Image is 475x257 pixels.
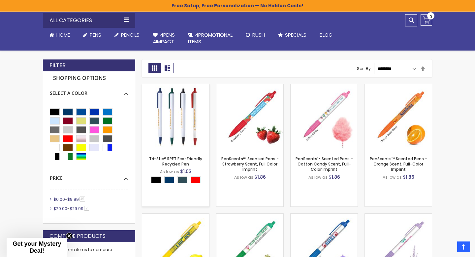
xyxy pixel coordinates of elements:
strong: Shopping Options [50,71,128,86]
span: 45 [79,197,85,202]
img: Tri-Stic® RPET Eco-Friendly Recycled Pen [142,84,209,151]
div: Select A Color [50,85,128,96]
div: Navy Blue [164,176,174,183]
a: Pens [77,28,108,42]
div: All Categories [43,13,135,28]
div: Red [191,176,201,183]
a: Tri-Stic® RPET Eco-Friendly Recycled Pen [142,84,209,90]
div: Black [151,176,161,183]
a: 4Pens4impact [146,28,181,49]
a: PenScents™ Scented Pens - Orange Scent, Full-Color Imprint [370,156,427,172]
span: Specials [285,31,306,38]
a: Blog [313,28,339,42]
a: $20.00-$29.992 [52,206,91,211]
a: PenScents™ Scented Pens - Cotton Candy Scent, Full-Color Imprint [291,84,358,90]
span: Home [56,31,70,38]
span: $0.00 [53,197,65,202]
a: PenScents™ Scented Pens - Buttercream Scent, Full-Color Imprint [291,213,358,219]
a: Tri-Stic® RPET Eco-Friendly Recycled Pen [149,156,202,167]
a: PenScents™ Scented Pens - Lemon Scent, Full-Color Imprint [142,213,209,219]
img: PenScents™ Scented Pens - Cotton Candy Scent, Full-Color Imprint [291,84,358,151]
a: 0 [421,14,432,26]
a: 4PROMOTIONALITEMS [181,28,239,49]
a: PenScents™ Scented Pens - Lavender Scent, Full-Color Imprint [365,213,432,219]
span: 0 [429,14,432,20]
div: Forest Green [177,176,187,183]
span: Get your Mystery Deal! [13,240,61,254]
div: Get your Mystery Deal!Close teaser [7,238,67,257]
strong: Filter [49,62,66,69]
a: Top [457,241,470,252]
button: Close teaser [66,233,73,239]
a: PenScents™ Scented Pens - Floral Scent, Full-Color Imprint [216,213,283,219]
a: $0.00-$9.9945 [52,197,87,202]
span: As low as [383,174,402,180]
label: Sort By [357,66,371,71]
span: $1.03 [180,168,192,175]
span: $29.99 [70,206,83,211]
span: 4Pens 4impact [153,31,175,45]
span: Rush [252,31,265,38]
span: $1.86 [254,174,266,180]
a: PenScents™ Scented Pens - Orange Scent, Full-Color Imprint [365,84,432,90]
span: Blog [320,31,332,38]
span: 4PROMOTIONAL ITEMS [188,31,233,45]
a: Home [43,28,77,42]
span: As low as [308,174,328,180]
a: Rush [239,28,271,42]
a: PenScents™ Scented Pens - Strawberry Scent, Full Color Imprint [221,156,279,172]
span: As low as [160,169,179,174]
span: As low as [234,174,253,180]
span: $9.99 [67,197,79,202]
a: Specials [271,28,313,42]
span: 2 [84,206,89,211]
span: Pens [90,31,101,38]
a: PenScents™ Scented Pens - Strawberry Scent, Full Color Imprint [216,84,283,90]
img: PenScents™ Scented Pens - Orange Scent, Full-Color Imprint [365,84,432,151]
a: PenScents™ Scented Pens - Cotton Candy Scent, Full-Color Imprint [296,156,353,172]
div: Price [50,170,128,181]
img: PenScents™ Scented Pens - Strawberry Scent, Full Color Imprint [216,84,283,151]
span: $1.86 [329,174,340,180]
a: Pencils [108,28,146,42]
span: $20.00 [53,206,67,211]
strong: Compare Products [49,233,106,240]
span: $1.86 [403,174,414,180]
div: Select A Color [151,176,204,185]
strong: Grid [148,63,161,73]
span: Pencils [121,31,140,38]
